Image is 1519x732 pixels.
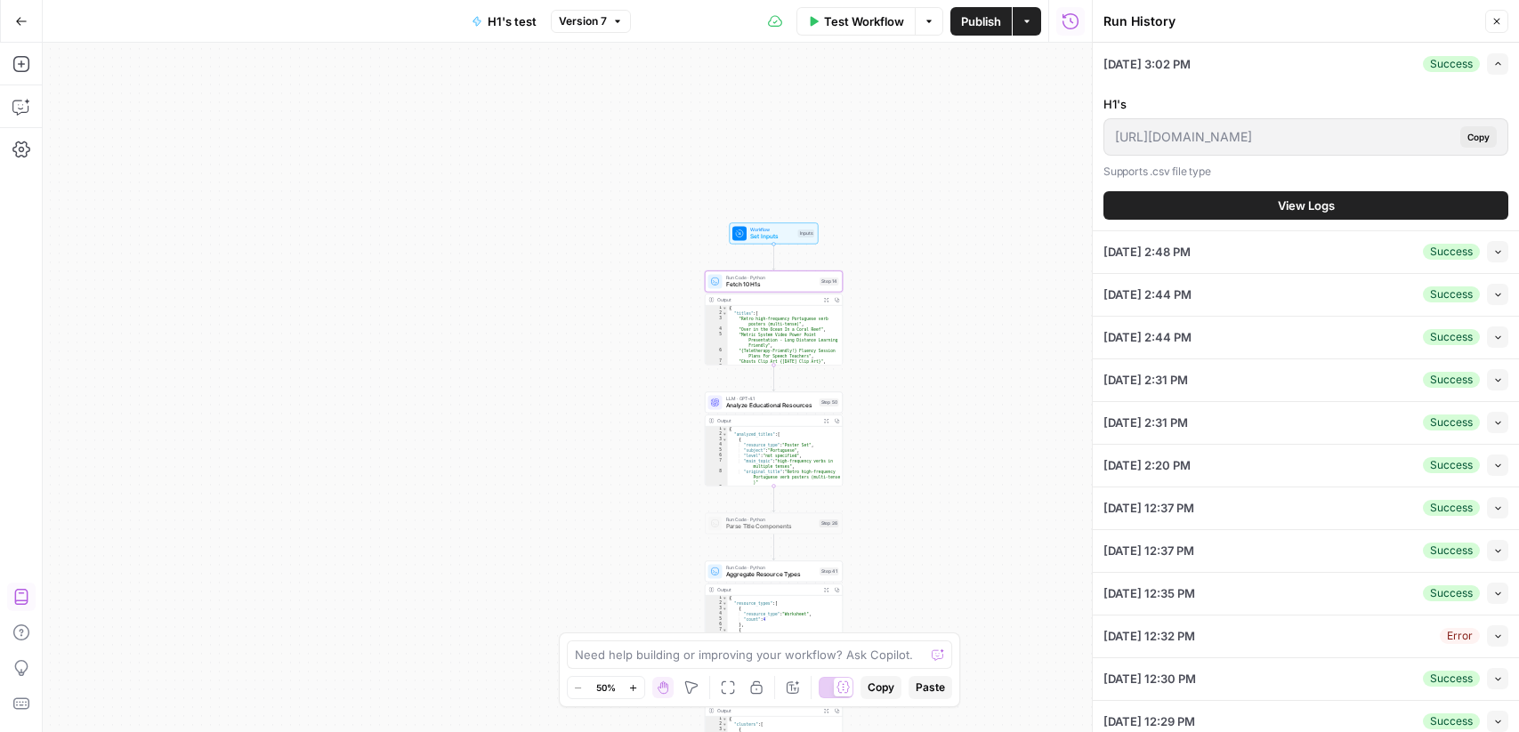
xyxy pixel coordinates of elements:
span: Run Code · Python [726,274,817,281]
div: 1 [706,305,728,310]
span: Toggle code folding, rows 1 through 325 [723,595,728,600]
div: Run Code · PythonParse Title ComponentsStep 26 [705,512,843,534]
span: Fetch 10 H1s [726,280,817,289]
div: Success [1423,500,1480,516]
div: 2 [706,310,728,316]
div: Run Code · PythonFetch 10 H1sStep 14Output{ "titles":[ "Retro high-frequency Portuguese verb post... [705,270,843,365]
button: Paste [909,676,952,699]
div: 4 [706,611,728,616]
div: Success [1423,329,1480,345]
div: Success [1423,713,1480,729]
div: 4 [706,326,728,332]
span: Aggregate Resource Types [726,570,817,579]
div: Success [1423,585,1480,601]
span: Copy [1467,130,1490,144]
span: Run Code · Python [726,516,816,523]
p: Supports .csv file type [1103,163,1508,181]
span: Toggle code folding, rows 2 through 102 [723,310,728,316]
div: Success [1423,244,1480,260]
div: 8 [706,469,728,485]
button: H1's test [461,7,547,36]
div: 9 [706,485,728,490]
span: Publish [961,12,1001,30]
span: [DATE] 12:29 PM [1103,712,1195,730]
span: [DATE] 12:35 PM [1103,584,1195,602]
div: 1 [706,716,728,721]
span: [DATE] 2:44 PM [1103,328,1192,346]
div: 6 [706,453,728,458]
g: Edge from step_14 to step_50 [772,365,775,390]
span: LLM · GPT-4.1 [726,395,816,402]
div: 5 [706,332,728,348]
span: Toggle code folding, rows 3 through 6 [723,606,728,611]
button: Test Workflow [796,7,915,36]
g: Edge from step_26 to step_41 [772,534,775,559]
div: Error [1440,628,1480,644]
span: Workflow [750,226,795,233]
span: [DATE] 2:31 PM [1103,371,1188,389]
div: Inputs [798,229,815,237]
div: 4 [706,442,728,447]
div: Step 41 [820,567,839,575]
span: Paste [916,680,945,696]
div: 3 [706,606,728,611]
label: H1's [1103,95,1508,113]
div: Success [1423,543,1480,559]
div: 2 [706,431,728,437]
div: 6 [706,348,728,358]
span: View Logs [1278,197,1335,214]
div: 7 [706,627,728,632]
div: 1 [706,426,728,431]
span: [DATE] 3:02 PM [1103,55,1191,73]
span: Set Inputs [750,232,795,241]
span: Test Workflow [824,12,904,30]
div: 8 [706,364,728,374]
button: Publish [950,7,1012,36]
span: [DATE] 2:48 PM [1103,243,1191,261]
div: 7 [706,458,728,469]
span: Toggle code folding, rows 2 through 323 [723,600,728,606]
div: Success [1423,414,1480,430]
button: View Logs [1103,191,1508,220]
div: Success [1423,286,1480,302]
div: 6 [706,622,728,627]
div: 3 [706,727,728,732]
span: Toggle code folding, rows 7 through 10 [723,627,728,632]
div: Success [1423,56,1480,72]
span: [DATE] 2:31 PM [1103,414,1188,431]
div: Output [717,417,819,424]
button: Copy [860,676,901,699]
span: Parse Title Components [726,522,816,531]
div: 1 [706,595,728,600]
span: Toggle code folding, rows 1 through 698 [723,426,728,431]
div: Success [1423,457,1480,473]
div: Step 14 [820,278,839,286]
div: 2 [706,721,728,727]
span: [DATE] 12:37 PM [1103,542,1194,559]
div: Run Code · PythonAggregate Resource TypesStep 41Output{ "resource_types":[ { "resource_type":"Wor... [705,560,843,655]
button: Copy [1460,126,1497,148]
span: Copy [868,680,894,696]
div: LLM · GPT-4.1Analyze Educational ResourcesStep 50Output{ "analyzed_titles":[ { "resource_type":"P... [705,391,843,486]
span: Toggle code folding, rows 2 through 386 [723,721,728,727]
div: 5 [706,616,728,622]
span: [DATE] 12:37 PM [1103,499,1194,517]
div: Output [717,296,819,303]
span: Toggle code folding, rows 3 through 61 [723,727,728,732]
g: Edge from step_50 to step_26 [772,486,775,511]
div: 3 [706,437,728,442]
span: Analyze Educational Resources [726,401,816,410]
div: 5 [706,447,728,453]
span: Toggle code folding, rows 3 through 9 [723,437,728,442]
button: Version 7 [551,10,631,33]
div: Step 26 [820,519,839,527]
span: Toggle code folding, rows 2 through 696 [723,431,728,437]
div: 2 [706,600,728,606]
div: Output [717,586,819,593]
span: Toggle code folding, rows 1 through 105 [723,305,728,310]
div: Output [717,707,819,714]
span: [DATE] 12:30 PM [1103,670,1196,688]
g: Edge from start to step_14 [772,244,775,269]
div: Step 50 [820,398,839,406]
div: WorkflowSet InputsInputs [705,222,843,244]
